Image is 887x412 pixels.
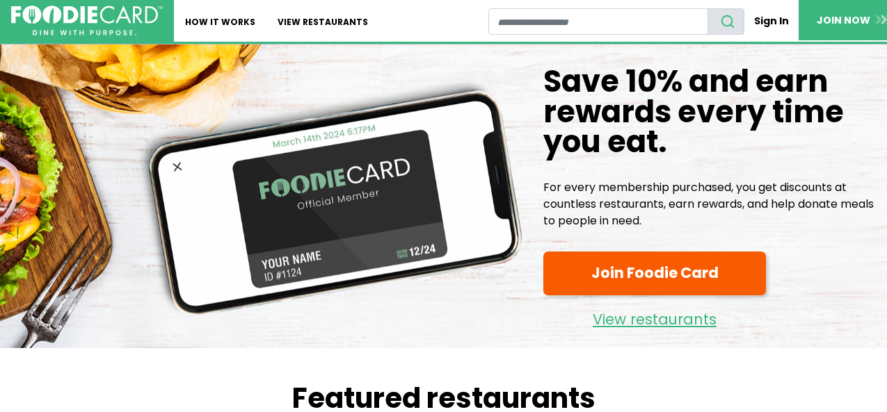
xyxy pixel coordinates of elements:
button: search [708,8,744,35]
h1: Save 10% and earn rewards every time you eat. [543,67,876,157]
p: For every membership purchased, you get discounts at countless restaurants, earn rewards, and hel... [543,179,876,229]
a: View restaurants [543,301,766,331]
input: restaurant search [488,8,708,35]
a: Sign In [744,8,799,34]
img: FoodieCard; Eat, Drink, Save, Donate [11,6,163,36]
a: Join Foodie Card [543,252,766,295]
